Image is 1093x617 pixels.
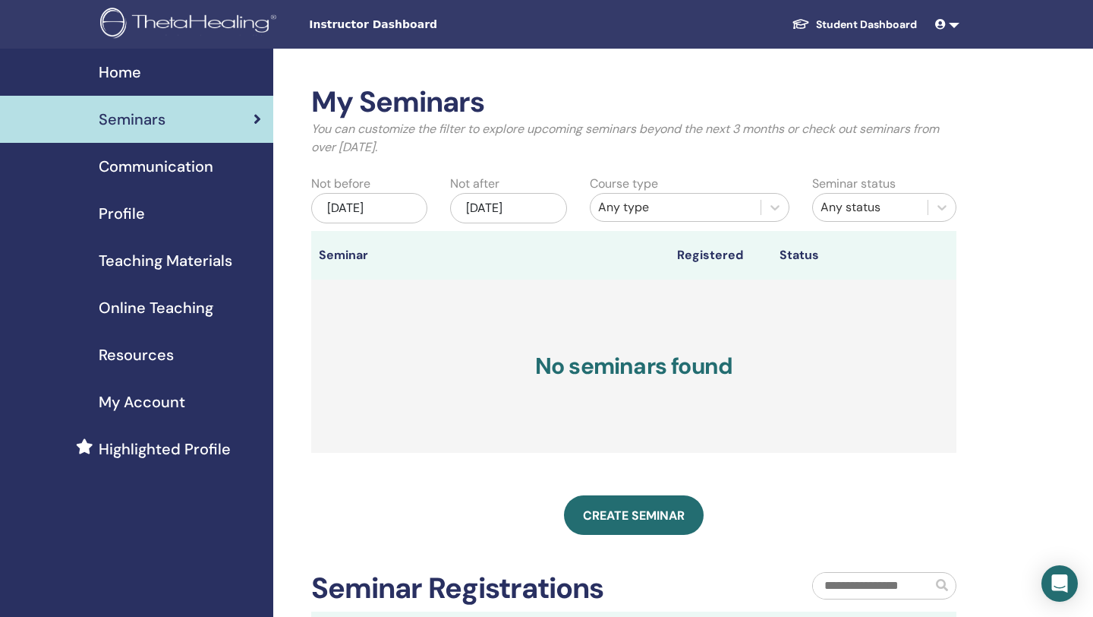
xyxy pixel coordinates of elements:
[99,202,145,225] span: Profile
[311,280,956,453] h3: No seminars found
[812,175,896,193] label: Seminar status
[311,231,414,280] th: Seminar
[309,17,537,33] span: Instructor Dashboard
[99,438,231,460] span: Highlighted Profile
[450,175,499,193] label: Not after
[100,8,282,42] img: logo.png
[99,249,232,272] span: Teaching Materials
[311,85,956,120] h2: My Seminars
[311,193,427,223] div: [DATE]
[772,231,925,280] th: Status
[450,193,566,223] div: [DATE]
[99,61,141,84] span: Home
[99,155,213,178] span: Communication
[780,11,929,39] a: Student Dashboard
[564,495,704,535] a: Create seminar
[821,198,920,217] div: Any status
[598,198,753,217] div: Any type
[99,296,213,319] span: Online Teaching
[99,108,165,131] span: Seminars
[792,17,810,30] img: graduation-cap-white.svg
[99,343,174,366] span: Resources
[311,571,603,606] h2: Seminar Registrations
[590,175,658,193] label: Course type
[311,175,370,193] label: Not before
[583,508,685,524] span: Create seminar
[99,391,185,413] span: My Account
[311,120,956,157] p: You can customize the filter to explore upcoming seminars beyond the next 3 months or check out s...
[1041,565,1078,602] div: Open Intercom Messenger
[669,231,772,280] th: Registered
